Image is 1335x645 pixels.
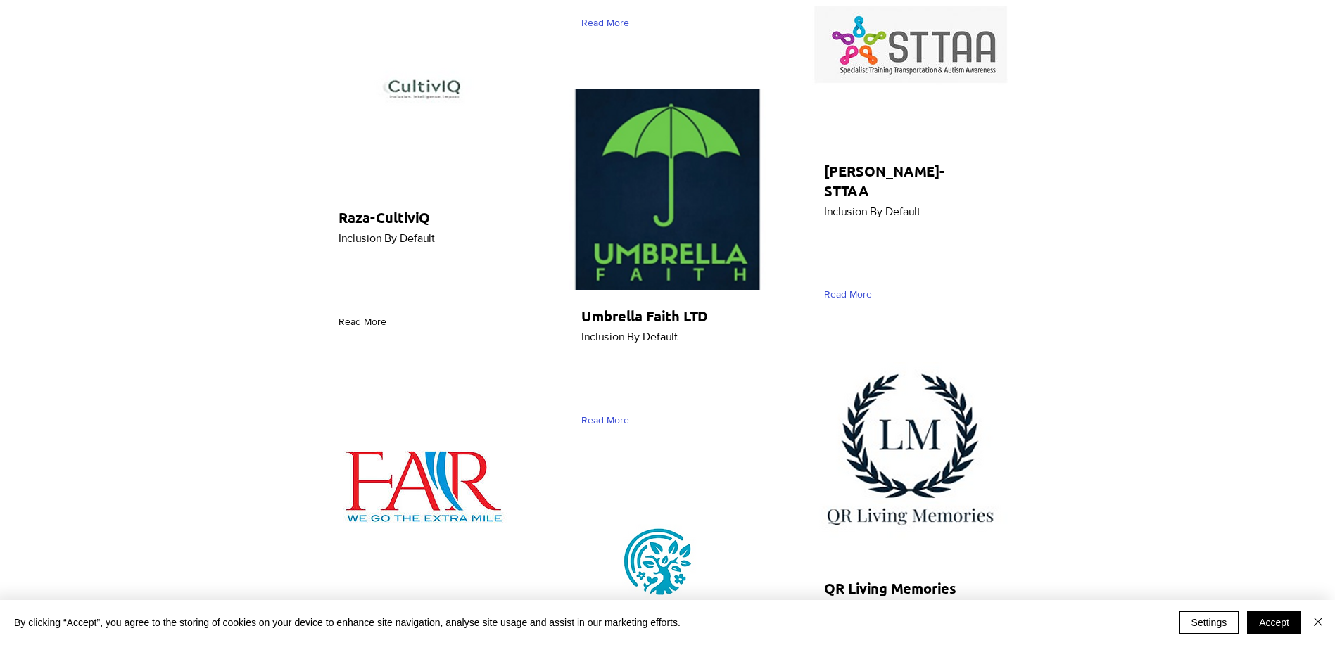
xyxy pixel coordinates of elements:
[581,408,635,433] div: Read More
[824,283,878,307] div: Read More
[581,11,635,35] div: Read More
[824,205,920,217] span: Inclusion By Default
[581,331,678,343] span: Inclusion By Default
[824,579,956,597] span: QR Living Memories
[1247,611,1301,634] button: Accept
[339,315,386,329] span: Read More
[1310,611,1327,634] button: Close
[339,232,435,244] span: Inclusion By Default
[339,309,393,334] div: Read More
[581,414,629,428] span: Read More
[1179,611,1239,634] button: Settings
[824,162,945,200] span: [PERSON_NAME]-STTAA
[14,616,681,629] span: By clicking “Accept”, you agree to the storing of cookies on your device to enhance site navigati...
[581,16,629,30] span: Read More
[1310,613,1327,630] img: Close
[824,288,872,302] span: Read More
[339,208,430,226] span: Raza-CultiviQ
[581,307,708,325] span: Umbrella Faith LTD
